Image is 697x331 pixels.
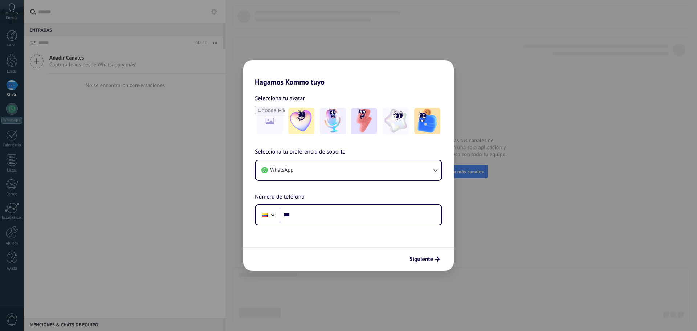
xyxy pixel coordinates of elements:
img: -1.jpeg [288,108,314,134]
button: Siguiente [406,253,443,265]
img: -4.jpeg [383,108,409,134]
span: Siguiente [409,257,433,262]
span: WhatsApp [270,167,293,174]
span: Selecciona tu avatar [255,94,305,103]
img: -2.jpeg [320,108,346,134]
span: Número de teléfono [255,192,305,202]
div: Colombia: + 57 [258,207,272,222]
button: WhatsApp [256,160,441,180]
img: -5.jpeg [414,108,440,134]
span: Selecciona tu preferencia de soporte [255,147,346,157]
img: -3.jpeg [351,108,377,134]
h2: Hagamos Kommo tuyo [243,60,454,86]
